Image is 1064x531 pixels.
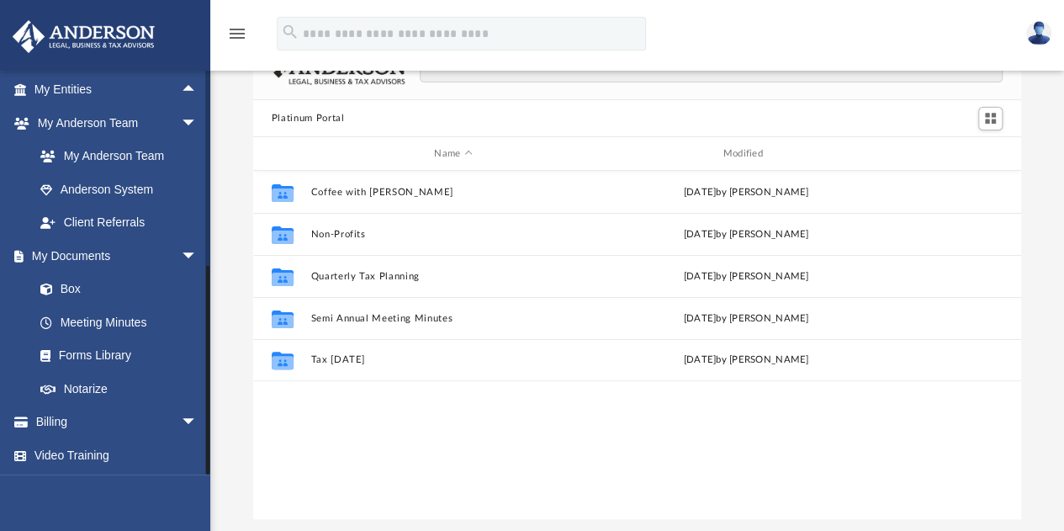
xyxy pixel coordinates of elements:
[281,23,299,41] i: search
[24,339,206,373] a: Forms Library
[24,173,214,206] a: Anderson System
[12,73,223,107] a: My Entitiesarrow_drop_up
[227,24,247,44] i: menu
[181,106,214,141] span: arrow_drop_down
[12,438,214,472] a: Video Training
[603,146,889,162] div: Modified
[24,305,214,339] a: Meeting Minutes
[24,372,214,406] a: Notarize
[310,271,596,282] button: Quarterly Tax Planning
[253,171,1021,520] div: grid
[978,107,1003,130] button: Switch to Grid View
[8,20,160,53] img: Anderson Advisors Platinum Portal
[12,239,214,273] a: My Documentsarrow_drop_down
[603,353,888,368] div: [DATE] by [PERSON_NAME]
[272,111,345,126] button: Platinum Portal
[12,406,223,439] a: Billingarrow_drop_down
[603,227,888,242] div: [DATE] by [PERSON_NAME]
[603,311,888,327] div: [DATE] by [PERSON_NAME]
[12,106,214,140] a: My Anderson Teamarrow_drop_down
[603,185,888,200] div: [DATE] by [PERSON_NAME]
[24,140,206,173] a: My Anderson Team
[310,355,596,366] button: Tax [DATE]
[227,32,247,44] a: menu
[310,313,596,324] button: Semi Annual Meeting Minutes
[896,146,1014,162] div: id
[181,406,214,440] span: arrow_drop_down
[1026,21,1051,45] img: User Pic
[24,206,214,240] a: Client Referrals
[181,239,214,273] span: arrow_drop_down
[261,146,303,162] div: id
[310,187,596,198] button: Coffee with [PERSON_NAME]
[603,269,888,284] div: [DATE] by [PERSON_NAME]
[310,229,596,240] button: Non-Profits
[24,273,206,306] a: Box
[181,73,214,108] span: arrow_drop_up
[310,146,596,162] div: Name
